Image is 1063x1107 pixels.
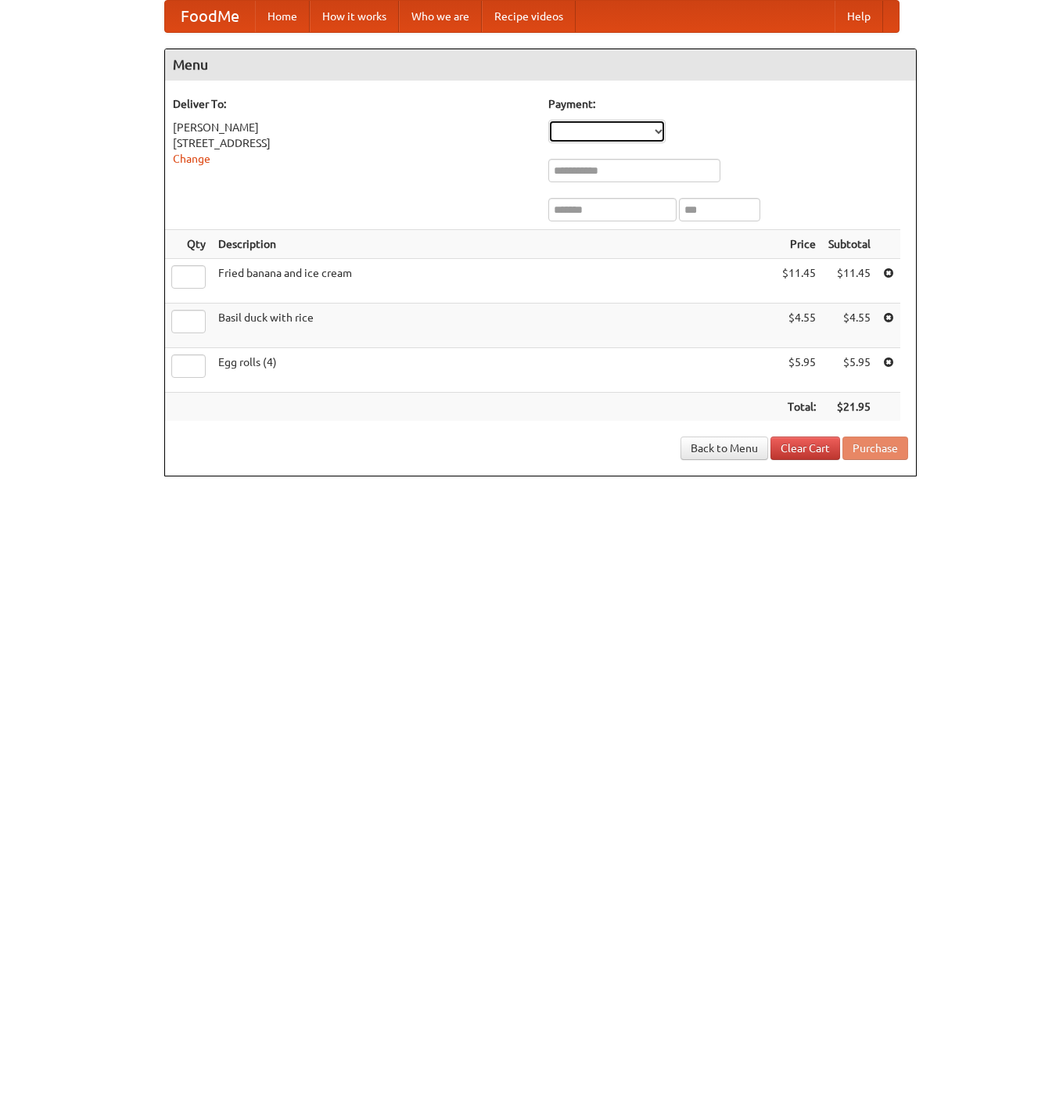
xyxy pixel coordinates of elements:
[165,49,916,81] h4: Menu
[482,1,576,32] a: Recipe videos
[255,1,310,32] a: Home
[165,1,255,32] a: FoodMe
[822,230,877,259] th: Subtotal
[822,304,877,348] td: $4.55
[842,437,908,460] button: Purchase
[776,259,822,304] td: $11.45
[776,348,822,393] td: $5.95
[776,393,822,422] th: Total:
[212,348,776,393] td: Egg rolls (4)
[212,304,776,348] td: Basil duck with rice
[212,230,776,259] th: Description
[165,230,212,259] th: Qty
[776,304,822,348] td: $4.55
[770,437,840,460] a: Clear Cart
[173,96,533,112] h5: Deliver To:
[310,1,399,32] a: How it works
[173,153,210,165] a: Change
[173,135,533,151] div: [STREET_ADDRESS]
[681,437,768,460] a: Back to Menu
[822,259,877,304] td: $11.45
[822,348,877,393] td: $5.95
[776,230,822,259] th: Price
[835,1,883,32] a: Help
[173,120,533,135] div: [PERSON_NAME]
[212,259,776,304] td: Fried banana and ice cream
[822,393,877,422] th: $21.95
[399,1,482,32] a: Who we are
[548,96,908,112] h5: Payment:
